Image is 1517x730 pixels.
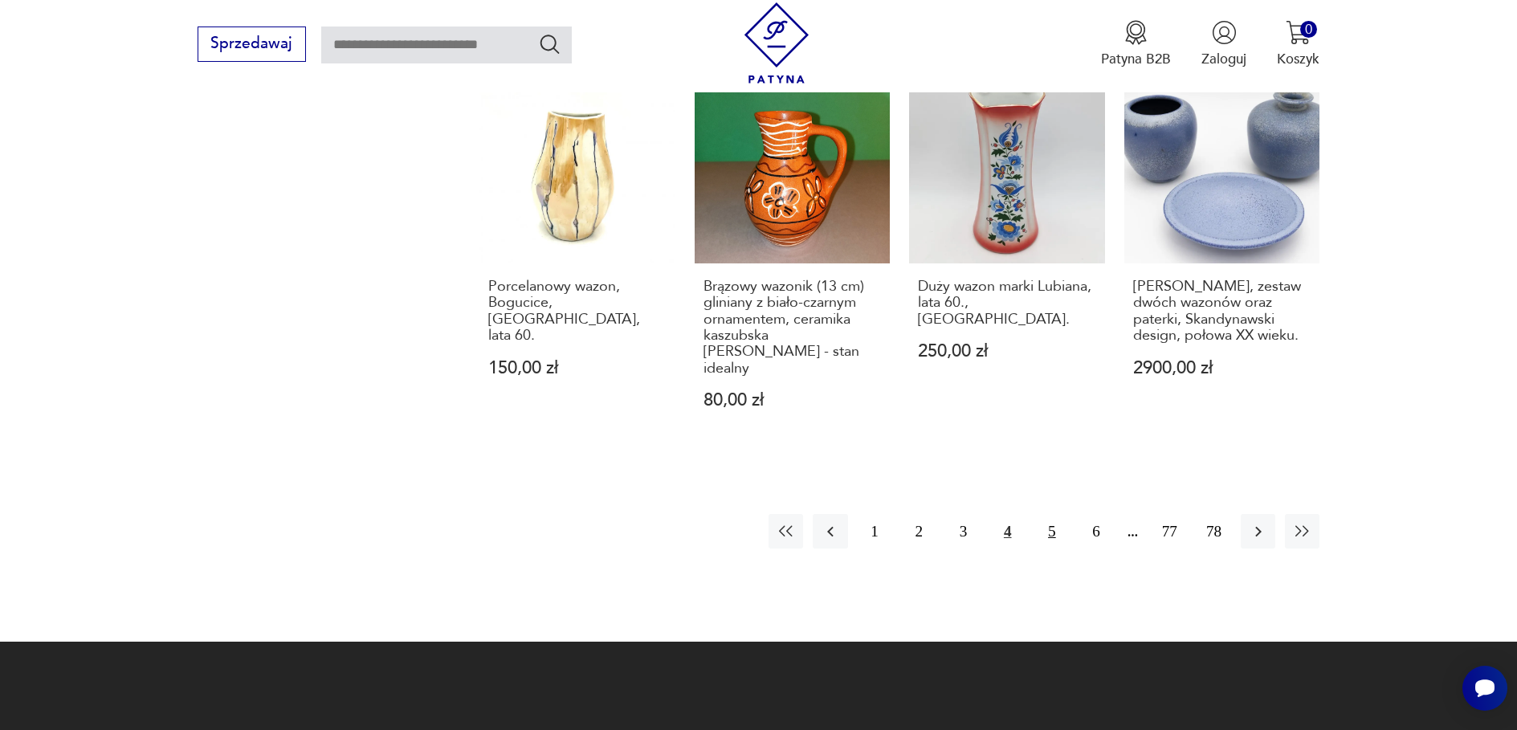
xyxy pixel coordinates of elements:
button: 77 [1152,514,1187,549]
button: 2 [902,514,936,549]
p: Patyna B2B [1101,50,1171,68]
img: Ikonka użytkownika [1212,20,1237,45]
p: 2900,00 zł [1133,360,1311,377]
h3: Duży wazon marki Lubiana, lata 60., [GEOGRAPHIC_DATA]. [918,279,1096,328]
button: 1 [858,514,892,549]
img: Ikona koszyka [1286,20,1311,45]
h3: [PERSON_NAME], zestaw dwóch wazonów oraz paterki, Skandynawski design, połowa XX wieku. [1133,279,1311,345]
a: Sprzedawaj [198,39,306,51]
p: Koszyk [1277,50,1319,68]
button: Szukaj [538,32,561,55]
button: 5 [1034,514,1069,549]
h3: Porcelanowy wazon, Bogucice, [GEOGRAPHIC_DATA], lata 60. [488,279,667,345]
a: Porcelanowy wazon, Bogucice, Polska, lata 60.Porcelanowy wazon, Bogucice, [GEOGRAPHIC_DATA], lata... [479,67,675,447]
button: 78 [1197,514,1231,549]
a: Ikona medaluPatyna B2B [1101,20,1171,68]
button: 4 [990,514,1025,549]
button: Zaloguj [1201,20,1246,68]
a: Gunnar Nylund, zestaw dwóch wazonów oraz paterki, Skandynawski design, połowa XX wieku.[PERSON_NA... [1124,67,1320,447]
p: 150,00 zł [488,360,667,377]
img: Ikona medalu [1123,20,1148,45]
p: 80,00 zł [703,392,882,409]
button: Sprzedawaj [198,27,306,62]
img: Patyna - sklep z meblami i dekoracjami vintage [736,2,818,84]
button: Patyna B2B [1101,20,1171,68]
button: 0Koszyk [1277,20,1319,68]
button: 6 [1079,514,1114,549]
p: Zaloguj [1201,50,1246,68]
h3: Brązowy wazonik (13 cm) gliniany z biało-czarnym ornamentem, ceramika kaszubska [PERSON_NAME] - s... [703,279,882,377]
iframe: Smartsupp widget button [1462,666,1507,711]
p: 250,00 zł [918,343,1096,360]
a: Brązowy wazonik (13 cm) gliniany z biało-czarnym ornamentem, ceramika kaszubska Leon Necel - stan... [695,67,891,447]
div: 0 [1300,21,1317,38]
a: Duży wazon marki Lubiana, lata 60., Polska.Duży wazon marki Lubiana, lata 60., [GEOGRAPHIC_DATA].... [909,67,1105,447]
button: 3 [946,514,981,549]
